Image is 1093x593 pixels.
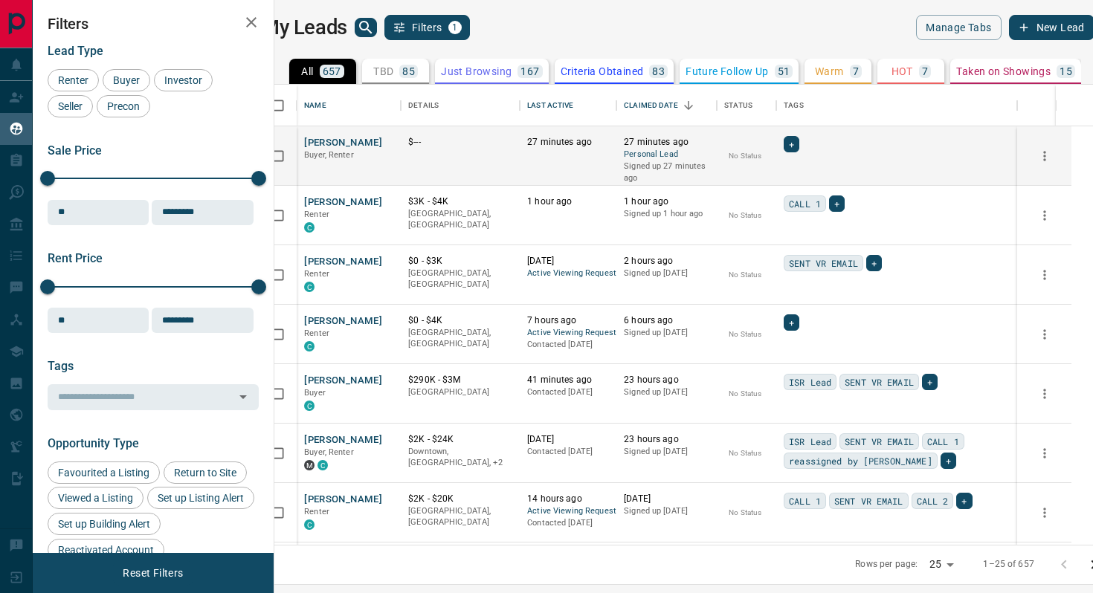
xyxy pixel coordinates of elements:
span: Active Viewing Request [527,268,609,280]
p: 1 hour ago [624,195,709,208]
span: SENT VR EMAIL [834,493,903,508]
div: Set up Building Alert [48,513,161,535]
p: $0 - $3K [408,255,512,268]
div: Details [408,85,439,126]
p: [GEOGRAPHIC_DATA], [GEOGRAPHIC_DATA] [408,208,512,231]
span: CALL 1 [789,196,821,211]
p: $2K - $24K [408,433,512,446]
div: Renter [48,69,99,91]
div: condos.ca [304,341,315,351]
button: [PERSON_NAME] [304,493,382,507]
p: Future Follow Up [686,66,768,77]
p: HOT [892,66,913,77]
p: Signed up [DATE] [624,268,709,279]
span: Set up Listing Alert [152,492,249,504]
span: CALL 2 [917,493,949,508]
span: Renter [304,328,329,338]
span: Buyer, Renter [304,150,354,160]
h2: Filters [48,15,259,33]
span: reassigned by [PERSON_NAME] [789,453,932,468]
button: Reset Filters [113,560,193,586]
button: more [1034,204,1056,227]
p: No Status [729,507,761,518]
button: Sort [678,95,699,116]
p: No Status [729,388,761,399]
span: + [789,315,794,330]
button: [PERSON_NAME] [304,136,382,150]
span: Renter [304,507,329,516]
p: 85 [402,66,415,77]
p: 27 minutes ago [527,136,609,149]
button: more [1034,442,1056,464]
div: Precon [97,95,150,117]
p: [GEOGRAPHIC_DATA], [GEOGRAPHIC_DATA] [408,268,512,291]
p: $290K - $3M [408,374,512,386]
p: $2K - $20K [408,493,512,505]
span: Lead Type [48,44,103,58]
div: Buyer [103,69,150,91]
span: Renter [53,74,94,86]
span: CALL 1 [789,493,821,508]
p: East End, Toronto [408,446,512,469]
span: Renter [304,269,329,279]
p: Signed up [DATE] [624,505,709,517]
div: + [941,453,956,469]
span: ISR Lead [789,434,831,449]
div: Return to Site [164,461,247,484]
span: SENT VR EMAIL [845,375,914,389]
div: condos.ca [304,519,315,530]
p: [DATE] [527,433,609,446]
p: 51 [778,66,790,77]
div: Tags [784,85,804,126]
span: Personal Lead [624,149,709,161]
div: Name [297,85,401,126]
p: Signed up [DATE] [624,327,709,339]
p: Just Browsing [441,66,512,77]
p: Signed up [DATE] [624,386,709,398]
p: Contacted [DATE] [527,517,609,529]
div: + [829,195,845,212]
p: 41 minutes ago [527,374,609,386]
span: + [871,256,877,270]
p: 7 hours ago [527,314,609,327]
span: Opportunity Type [48,436,139,450]
p: 1 hour ago [527,195,609,208]
button: more [1034,323,1056,346]
span: + [961,493,967,508]
button: [PERSON_NAME] [304,195,382,210]
h1: My Leads [262,16,347,39]
button: more [1034,502,1056,524]
div: Investor [154,69,213,91]
span: SENT VR EMAIL [789,256,858,270]
div: Last Active [520,85,616,126]
p: Signed up 1 hour ago [624,208,709,220]
span: Rent Price [48,251,103,265]
p: Signed up 27 minutes ago [624,161,709,184]
div: Set up Listing Alert [147,487,254,509]
div: 25 [923,554,959,575]
p: $--- [408,136,512,149]
div: Claimed Date [616,85,717,126]
p: [GEOGRAPHIC_DATA], [GEOGRAPHIC_DATA] [408,327,512,350]
div: condos.ca [304,282,315,292]
p: [DATE] [527,255,609,268]
div: condos.ca [304,222,315,233]
p: 6 hours ago [624,314,709,327]
button: [PERSON_NAME] [304,255,382,269]
span: + [946,453,951,468]
span: Renter [304,210,329,219]
p: Contacted [DATE] [527,339,609,351]
div: Last Active [527,85,573,126]
div: Viewed a Listing [48,487,144,509]
p: [GEOGRAPHIC_DATA] [408,386,512,398]
p: 15 [1060,66,1072,77]
button: [PERSON_NAME] [304,374,382,388]
button: Filters1 [384,15,470,40]
p: 7 [853,66,859,77]
div: + [956,493,972,509]
span: Buyer [108,74,145,86]
span: Seller [53,100,88,112]
button: [PERSON_NAME] [304,314,382,328]
div: Claimed Date [624,85,678,126]
div: condos.ca [304,401,315,411]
